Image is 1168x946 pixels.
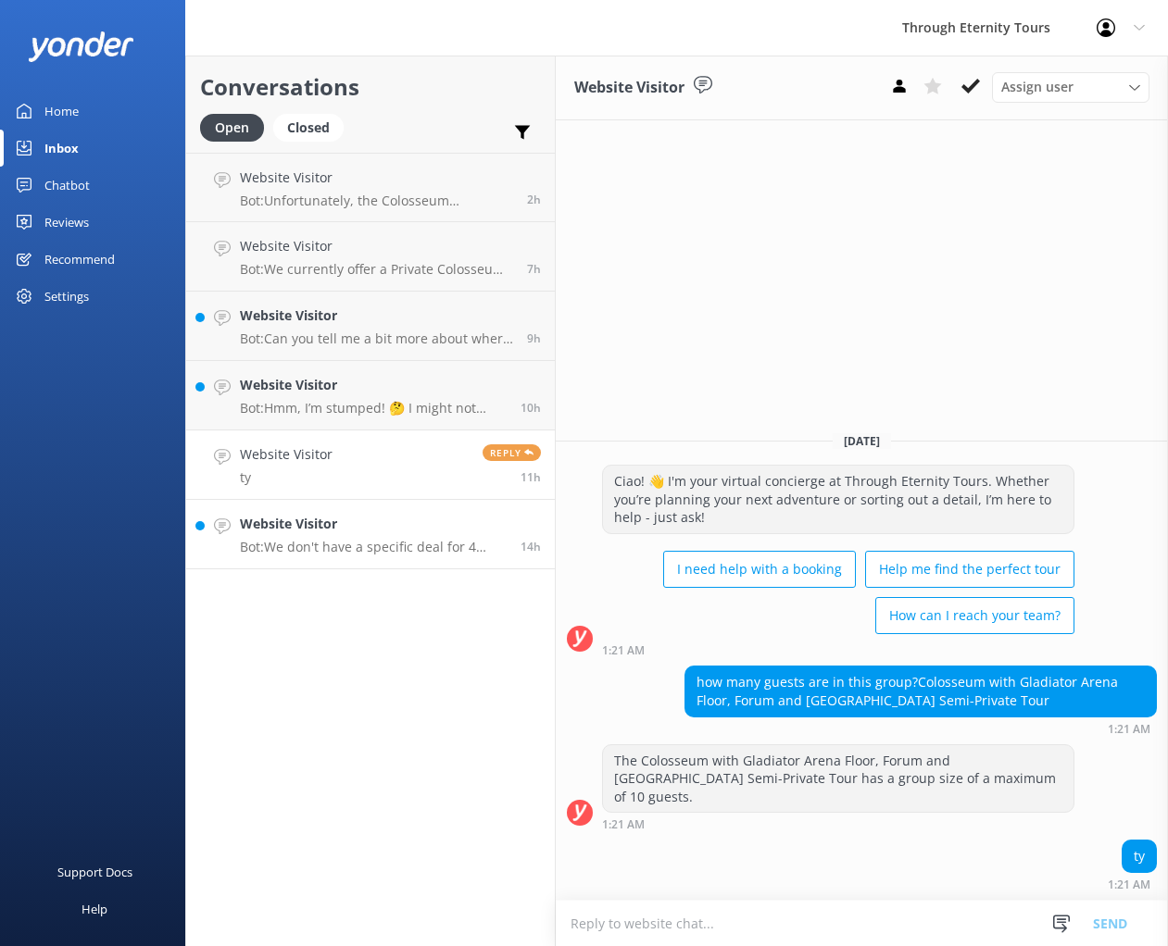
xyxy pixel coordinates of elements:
div: Home [44,93,79,130]
span: Sep 09 2025 05:57am (UTC +02:00) Europe/Amsterdam [527,261,541,277]
div: Sep 09 2025 01:21am (UTC +02:00) Europe/Amsterdam [684,722,1157,735]
p: Bot: Can you tell me a bit more about where you are going? We have an amazing array of group and ... [240,330,513,347]
span: [DATE] [833,433,891,449]
button: How can I reach your team? [875,597,1074,634]
div: Open [200,114,264,142]
a: Website VisitorBot:Hmm, I’m stumped! 🤔 I might not have the answer to that one, but our amazing t... [186,361,555,430]
img: yonder-white-logo.png [28,31,134,62]
button: I need help with a booking [663,551,856,588]
a: Website VisitorBot:Unfortunately, the Colosseum Underground tour is not available this season due... [186,153,555,222]
h4: Website Visitor [240,305,513,326]
h4: Website Visitor [240,168,513,188]
div: Inbox [44,130,79,167]
a: Website VisitorBot:We don't have a specific deal for 4 people, but if you book four or more priva... [186,500,555,569]
div: Ciao! 👋 I'm your virtual concierge at Through Eternity Tours. Whether you’re planning your next a... [603,466,1074,533]
div: ty [1123,840,1156,872]
div: Closed [273,114,344,142]
button: Help me find the perfect tour [865,551,1074,588]
span: Sep 09 2025 11:00am (UTC +02:00) Europe/Amsterdam [527,192,541,207]
span: Reply [483,444,541,461]
div: Settings [44,278,89,315]
div: Reviews [44,204,89,241]
div: Support Docs [57,853,132,890]
div: The Colosseum with Gladiator Arena Floor, Forum and [GEOGRAPHIC_DATA] Semi-Private Tour has a gro... [603,745,1074,813]
strong: 1:21 AM [602,819,645,830]
div: how many guests are in this group?Colosseum with Gladiator Arena Floor, Forum and [GEOGRAPHIC_DAT... [685,666,1156,716]
div: Help [82,890,107,927]
span: Sep 09 2025 03:59am (UTC +02:00) Europe/Amsterdam [527,330,541,346]
h2: Conversations [200,69,541,105]
h4: Website Visitor [240,375,507,395]
a: Closed [273,117,353,137]
div: Sep 09 2025 01:21am (UTC +02:00) Europe/Amsterdam [602,817,1074,830]
p: Bot: Hmm, I’m stumped! 🤔 I might not have the answer to that one, but our amazing team definitely... [240,400,507,417]
h4: Website Visitor [240,514,507,534]
p: ty [240,469,333,486]
h4: Website Visitor [240,444,333,465]
span: Sep 08 2025 10:49pm (UTC +02:00) Europe/Amsterdam [521,539,541,554]
div: Recommend [44,241,115,278]
span: Sep 09 2025 01:21am (UTC +02:00) Europe/Amsterdam [521,469,541,485]
p: Bot: We don't have a specific deal for 4 people, but if you book four or more private tours with ... [240,539,507,555]
strong: 1:21 AM [1108,724,1150,735]
p: Bot: Unfortunately, the Colosseum Underground tour is not available this season due to ticketing ... [240,193,513,209]
strong: 1:21 AM [1108,879,1150,890]
div: Sep 09 2025 01:21am (UTC +02:00) Europe/Amsterdam [602,643,1074,656]
div: Chatbot [44,167,90,204]
a: Website VisitortyReply11h [186,430,555,500]
p: Bot: We currently offer a Private Colosseum Underground Tour with Arena Floor & Ancient [GEOGRAPH... [240,261,513,278]
strong: 1:21 AM [602,645,645,656]
span: Assign user [1001,77,1074,97]
div: Assign User [992,72,1149,102]
a: Open [200,117,273,137]
span: Sep 09 2025 03:13am (UTC +02:00) Europe/Amsterdam [521,400,541,416]
h4: Website Visitor [240,236,513,256]
a: Website VisitorBot:Can you tell me a bit more about where you are going? We have an amazing array... [186,292,555,361]
a: Website VisitorBot:We currently offer a Private Colosseum Underground Tour with Arena Floor & Anc... [186,222,555,292]
h3: Website Visitor [574,76,684,100]
div: Sep 09 2025 01:21am (UTC +02:00) Europe/Amsterdam [1108,878,1157,890]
